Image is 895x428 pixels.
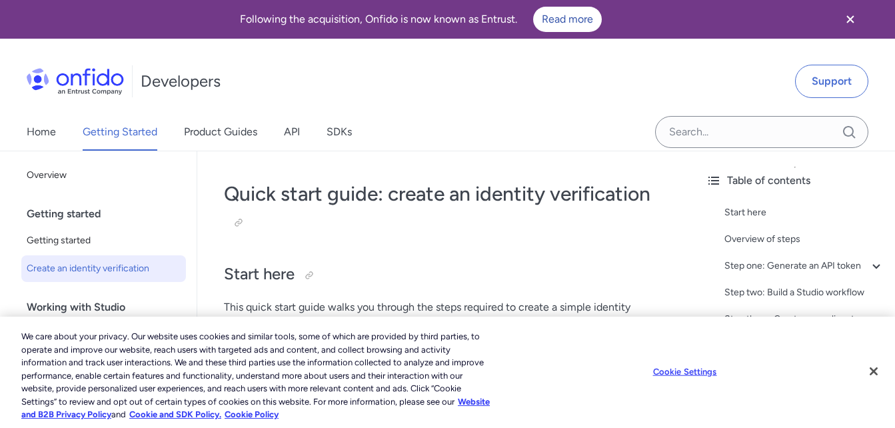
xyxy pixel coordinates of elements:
a: Getting Started [83,113,157,151]
a: Product Guides [184,113,257,151]
h2: Start here [224,263,668,286]
button: Close banner [826,3,875,36]
a: Start here [724,205,884,221]
h1: Quick start guide: create an identity verification [224,181,668,234]
a: Step one: Generate an API token [724,258,884,274]
a: Getting started [21,227,186,254]
span: Overview [27,167,181,183]
div: Getting started [27,201,191,227]
a: Cookie Policy [225,409,279,419]
a: Read more [533,7,602,32]
div: Table of contents [706,173,884,189]
div: Following the acquisition, Onfido is now known as Entrust. [16,7,826,32]
span: Getting started [27,233,181,249]
a: SDKs [327,113,352,151]
a: Create an identity verification [21,255,186,282]
a: Overview of steps [724,231,884,247]
div: Working with Studio [27,294,191,321]
a: Cookie and SDK Policy. [129,409,221,419]
a: Step two: Build a Studio workflow [724,285,884,301]
a: Overview [21,162,186,189]
h1: Developers [141,71,221,92]
a: Step three: Create an applicant [724,311,884,327]
a: Support [795,65,868,98]
span: Create an identity verification [27,261,181,277]
button: Close [859,357,888,386]
a: API [284,113,300,151]
button: Cookie Settings [643,358,726,385]
p: This quick start guide walks you through the steps required to create a simple identity verificat... [224,299,668,363]
a: Home [27,113,56,151]
div: We care about your privacy. Our website uses cookies and similar tools, some of which are provide... [21,330,492,421]
img: Onfido Logo [27,68,124,95]
input: Onfido search input field [655,116,868,148]
svg: Close banner [842,11,858,27]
